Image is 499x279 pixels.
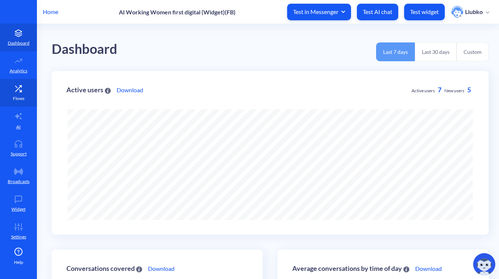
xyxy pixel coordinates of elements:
div: Conversations covered [66,265,142,272]
a: Download [117,86,143,94]
p: Home [43,7,58,16]
span: 7 [438,86,441,94]
span: Test in Messenger [293,8,345,16]
span: 5 [467,86,471,94]
p: AI [16,124,21,130]
div: Dashboard [52,39,117,60]
button: Last 30 days [415,42,457,61]
p: Liubko [465,8,483,16]
p: Widget [11,206,25,213]
p: Dashboard [8,40,30,46]
button: Custom [457,42,489,61]
p: Analytics [10,68,27,74]
button: Last 7 days [376,42,415,61]
img: user photo [451,6,463,18]
div: Active users [66,86,111,93]
span: Active users [412,88,435,93]
p: Broadcasts [8,178,30,185]
p: Flows [13,95,24,102]
p: Test widget [410,8,439,15]
a: Download [148,264,175,273]
p: Settings [11,234,26,240]
button: Test widget [404,4,445,20]
p: Support [11,151,27,157]
a: Download [415,264,442,273]
p: Test AI chat [363,8,392,15]
button: user photoLiubko [448,5,493,18]
div: Average conversations by time of day [292,265,409,272]
span: New users [444,88,464,93]
button: Test AI chat [357,4,398,20]
button: Test in Messenger [287,4,351,20]
p: AI Working Women first digital (Widget)(FB) [119,8,235,15]
span: Help [14,259,23,266]
img: copilot-icon.svg [473,253,495,275]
